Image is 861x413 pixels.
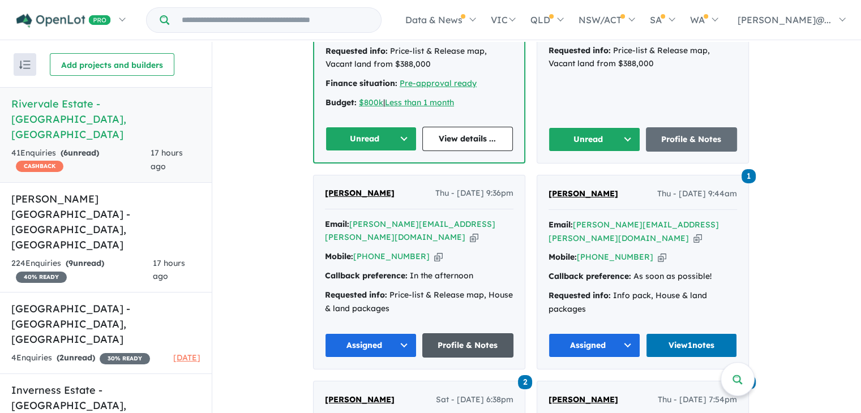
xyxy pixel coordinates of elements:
[11,96,200,142] h5: Rivervale Estate - [GEOGRAPHIC_DATA] , [GEOGRAPHIC_DATA]
[549,220,573,230] strong: Email:
[325,127,417,151] button: Unread
[518,374,532,389] a: 2
[325,333,417,358] button: Assigned
[549,187,618,201] a: [PERSON_NAME]
[549,271,631,281] strong: Callback preference:
[325,270,408,281] strong: Callback preference:
[16,14,111,28] img: Openlot PRO Logo White
[325,188,395,198] span: [PERSON_NAME]
[11,191,200,252] h5: [PERSON_NAME][GEOGRAPHIC_DATA] - [GEOGRAPHIC_DATA] , [GEOGRAPHIC_DATA]
[325,393,395,407] a: [PERSON_NAME]
[325,97,357,107] strong: Budget:
[742,169,756,183] span: 1
[153,258,185,282] span: 17 hours ago
[549,127,640,152] button: Unread
[400,78,477,88] a: Pre-approval ready
[16,161,63,172] span: CASHBACK
[385,97,454,107] a: Less than 1 month
[359,97,383,107] a: $800k
[68,258,73,268] span: 9
[172,8,379,32] input: Try estate name, suburb, builder or developer
[325,394,395,405] span: [PERSON_NAME]
[434,251,443,263] button: Copy
[325,219,349,229] strong: Email:
[658,251,666,263] button: Copy
[11,351,150,365] div: 4 Enquir ies
[325,187,395,200] a: [PERSON_NAME]
[549,252,577,262] strong: Mobile:
[435,187,513,200] span: Thu - [DATE] 9:36pm
[436,393,513,407] span: Sat - [DATE] 6:38pm
[325,251,353,261] strong: Mobile:
[173,352,200,363] span: [DATE]
[61,148,99,158] strong: ( unread)
[549,394,618,405] span: [PERSON_NAME]
[657,187,737,201] span: Thu - [DATE] 9:44am
[422,127,513,151] a: View details ...
[693,233,702,244] button: Copy
[646,127,738,152] a: Profile & Notes
[59,352,64,363] span: 2
[11,147,151,174] div: 41 Enquir ies
[151,148,183,171] span: 17 hours ago
[11,301,200,347] h5: [GEOGRAPHIC_DATA] - [GEOGRAPHIC_DATA] , [GEOGRAPHIC_DATA]
[549,289,737,316] div: Info pack, House & land packages
[66,258,104,268] strong: ( unread)
[470,231,478,243] button: Copy
[549,220,719,243] a: [PERSON_NAME][EMAIL_ADDRESS][PERSON_NAME][DOMAIN_NAME]
[325,45,513,72] div: Price-list & Release map, Vacant land from $388,000
[63,148,68,158] span: 6
[325,96,513,110] div: |
[325,289,513,316] div: Price-list & Release map, House & land packages
[549,188,618,199] span: [PERSON_NAME]
[549,393,618,407] a: [PERSON_NAME]
[325,46,388,56] strong: Requested info:
[19,61,31,69] img: sort.svg
[658,393,737,407] span: Thu - [DATE] 7:54pm
[325,269,513,283] div: In the afternoon
[549,290,611,300] strong: Requested info:
[738,14,831,25] span: [PERSON_NAME]@...
[11,257,153,284] div: 224 Enquir ies
[549,270,737,283] div: As soon as possible!
[646,333,738,358] a: View1notes
[422,333,514,358] a: Profile & Notes
[353,251,430,261] a: [PHONE_NUMBER]
[57,352,95,363] strong: ( unread)
[549,45,611,55] strong: Requested info:
[577,252,653,262] a: [PHONE_NUMBER]
[16,272,67,283] span: 40 % READY
[325,290,387,300] strong: Requested info:
[549,44,737,71] div: Price-list & Release map, Vacant land from $388,000
[742,168,756,183] a: 1
[325,78,397,88] strong: Finance situation:
[325,219,495,243] a: [PERSON_NAME][EMAIL_ADDRESS][PERSON_NAME][DOMAIN_NAME]
[100,353,150,364] span: 30 % READY
[549,333,640,358] button: Assigned
[518,375,532,389] span: 2
[50,53,174,76] button: Add projects and builders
